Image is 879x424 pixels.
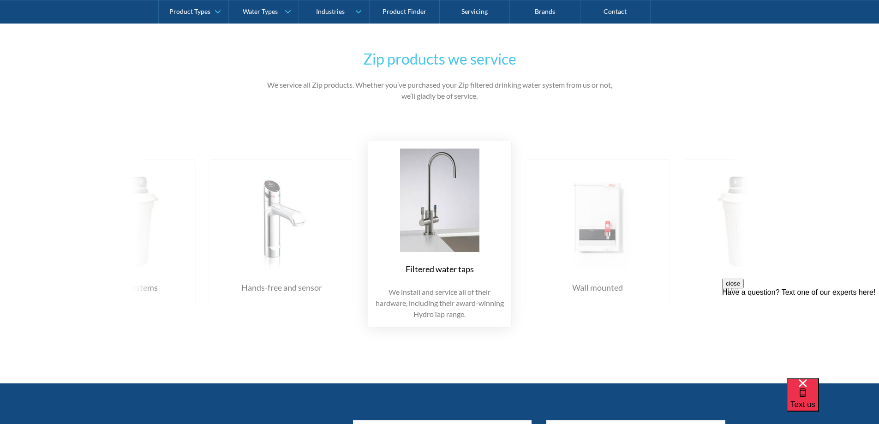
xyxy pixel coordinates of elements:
[722,279,879,389] iframe: podium webchat widget prompt
[260,79,620,102] p: We service all Zip products. Whether you’ve purchased your Zip filtered drinking water system fro...
[693,167,819,270] img: Undersink systems
[219,167,344,270] img: Hands-free and sensor
[260,48,620,70] h2: Zip products we service
[243,7,278,15] div: Water Types
[572,281,623,294] div: Wall mounted
[316,7,345,15] div: Industries
[535,167,660,270] img: Wall mounted
[377,149,502,252] img: Filtered water taps
[787,378,879,424] iframe: podium webchat widget bubble
[406,263,474,275] div: Filtered water taps
[169,7,210,15] div: Product Types
[241,281,322,294] div: Hands-free and sensor
[376,287,504,320] p: We install and service all of their hardware, including their award-winning HydroTap range.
